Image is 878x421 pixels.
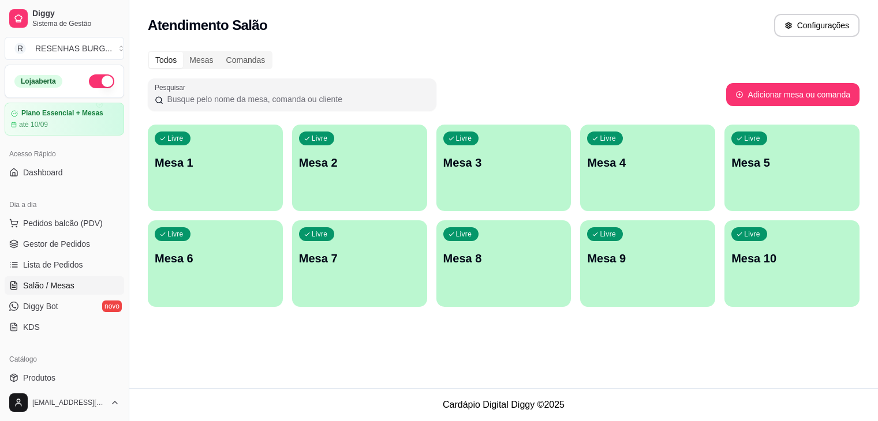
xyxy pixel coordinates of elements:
span: Dashboard [23,167,63,178]
p: Mesa 4 [587,155,708,171]
label: Pesquisar [155,82,189,92]
p: Livre [312,230,328,239]
div: Dia a dia [5,196,124,214]
p: Mesa 3 [443,155,565,171]
p: Livre [167,134,184,143]
p: Livre [744,230,760,239]
button: LivreMesa 8 [436,220,571,307]
span: Diggy Bot [23,300,58,312]
button: Pedidos balcão (PDV) [5,214,124,232]
div: Mesas [183,52,219,68]
span: Pedidos balcão (PDV) [23,217,103,229]
button: LivreMesa 9 [580,220,715,307]
p: Livre [456,134,472,143]
p: Mesa 6 [155,250,276,266]
span: Lista de Pedidos [23,259,83,270]
h2: Atendimento Salão [148,16,267,35]
p: Livre [456,230,472,239]
article: até 10/09 [19,120,48,129]
div: Loja aberta [14,75,62,88]
a: Dashboard [5,163,124,182]
input: Pesquisar [163,93,429,105]
p: Livre [312,134,328,143]
p: Mesa 1 [155,155,276,171]
article: Plano Essencial + Mesas [21,109,103,118]
p: Livre [600,230,616,239]
span: Salão / Mesas [23,280,74,291]
span: Produtos [23,372,55,384]
span: Diggy [32,9,119,19]
span: Sistema de Gestão [32,19,119,28]
button: LivreMesa 10 [724,220,860,307]
button: LivreMesa 6 [148,220,283,307]
a: DiggySistema de Gestão [5,5,124,32]
p: Mesa 5 [731,155,853,171]
p: Mesa 10 [731,250,853,266]
p: Livre [167,230,184,239]
button: Adicionar mesa ou comanda [726,83,860,106]
p: Mesa 8 [443,250,565,266]
p: Livre [600,134,616,143]
div: Catálogo [5,350,124,369]
button: LivreMesa 7 [292,220,427,307]
a: Salão / Mesas [5,276,124,295]
span: KDS [23,321,40,333]
div: Todos [149,52,183,68]
div: Comandas [220,52,272,68]
a: Lista de Pedidos [5,255,124,274]
a: Produtos [5,369,124,387]
div: Acesso Rápido [5,145,124,163]
footer: Cardápio Digital Diggy © 2025 [129,388,878,421]
div: RESENHAS BURG ... [35,43,112,54]
a: Diggy Botnovo [5,297,124,315]
button: LivreMesa 5 [724,125,860,211]
button: Select a team [5,37,124,60]
button: LivreMesa 1 [148,125,283,211]
a: KDS [5,318,124,336]
button: Alterar Status [89,74,114,88]
button: LivreMesa 2 [292,125,427,211]
button: LivreMesa 4 [580,125,715,211]
p: Mesa 2 [299,155,420,171]
button: Configurações [774,14,860,37]
span: R [14,43,26,54]
span: Gestor de Pedidos [23,238,90,250]
p: Mesa 9 [587,250,708,266]
p: Mesa 7 [299,250,420,266]
button: [EMAIL_ADDRESS][DOMAIN_NAME] [5,389,124,416]
span: [EMAIL_ADDRESS][DOMAIN_NAME] [32,398,106,407]
a: Plano Essencial + Mesasaté 10/09 [5,103,124,136]
button: LivreMesa 3 [436,125,571,211]
a: Gestor de Pedidos [5,235,124,253]
p: Livre [744,134,760,143]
